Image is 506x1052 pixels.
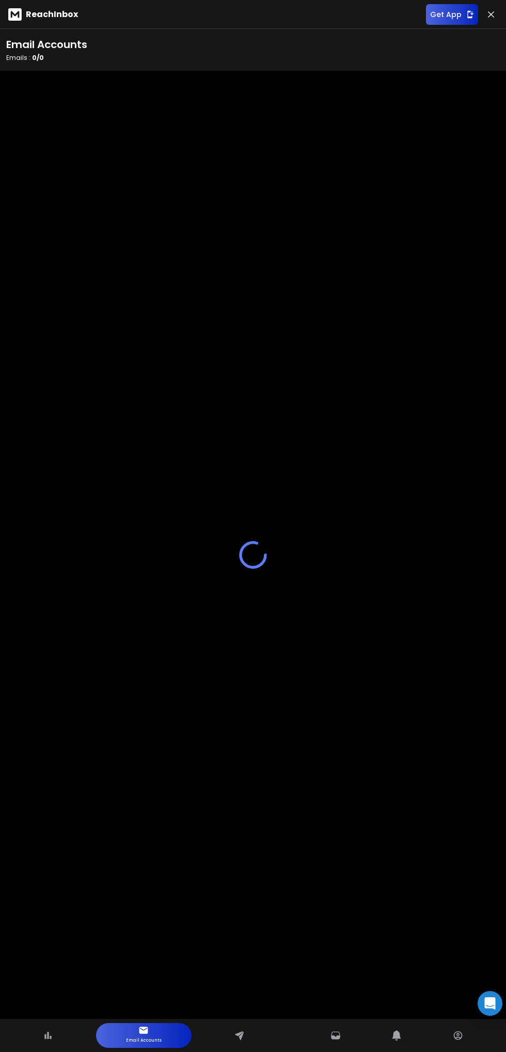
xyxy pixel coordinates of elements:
p: Emails : [6,54,87,62]
h1: Email Accounts [6,37,87,52]
span: 0 / 0 [32,53,44,62]
button: Get App [426,4,478,25]
p: Email Accounts [126,1035,162,1046]
div: Open Intercom Messenger [478,991,502,1016]
p: ReachInbox [26,8,78,21]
